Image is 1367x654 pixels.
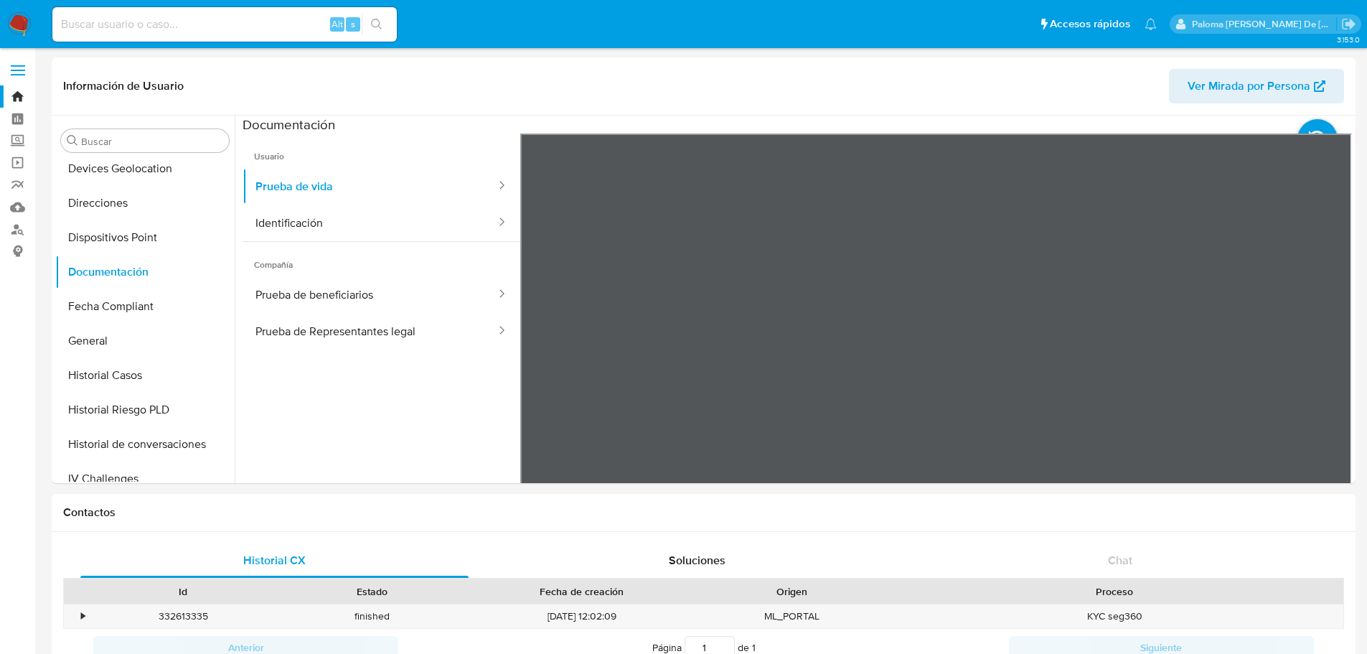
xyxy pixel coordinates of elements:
[63,505,1344,520] h1: Contactos
[99,584,268,599] div: Id
[55,255,235,289] button: Documentación
[55,358,235,393] button: Historial Casos
[278,604,466,628] div: finished
[886,604,1343,628] div: KYC seg360
[288,584,456,599] div: Estado
[1341,17,1356,32] a: Salir
[55,289,235,324] button: Fecha Compliant
[55,462,235,496] button: IV Challenges
[52,15,397,34] input: Buscar usuario o caso...
[362,14,391,34] button: search-icon
[243,552,306,569] span: Historial CX
[55,220,235,255] button: Dispositivos Point
[669,552,725,569] span: Soluciones
[697,604,886,628] div: ML_PORTAL
[466,604,697,628] div: [DATE] 12:02:09
[67,135,78,146] button: Buscar
[1192,17,1337,31] p: paloma.falcondesoto@mercadolibre.cl
[1145,18,1157,30] a: Notificaciones
[896,584,1333,599] div: Proceso
[1108,552,1132,569] span: Chat
[55,186,235,220] button: Direcciones
[55,324,235,358] button: General
[476,584,687,599] div: Fecha de creación
[55,393,235,427] button: Historial Riesgo PLD
[1050,17,1130,32] span: Accesos rápidos
[63,79,184,93] h1: Información de Usuario
[1169,69,1344,103] button: Ver Mirada por Persona
[708,584,876,599] div: Origen
[332,17,343,31] span: Alt
[81,609,85,623] div: •
[55,151,235,186] button: Devices Geolocation
[1188,69,1310,103] span: Ver Mirada por Persona
[351,17,355,31] span: s
[89,604,278,628] div: 332613335
[81,135,223,148] input: Buscar
[55,427,235,462] button: Historial de conversaciones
